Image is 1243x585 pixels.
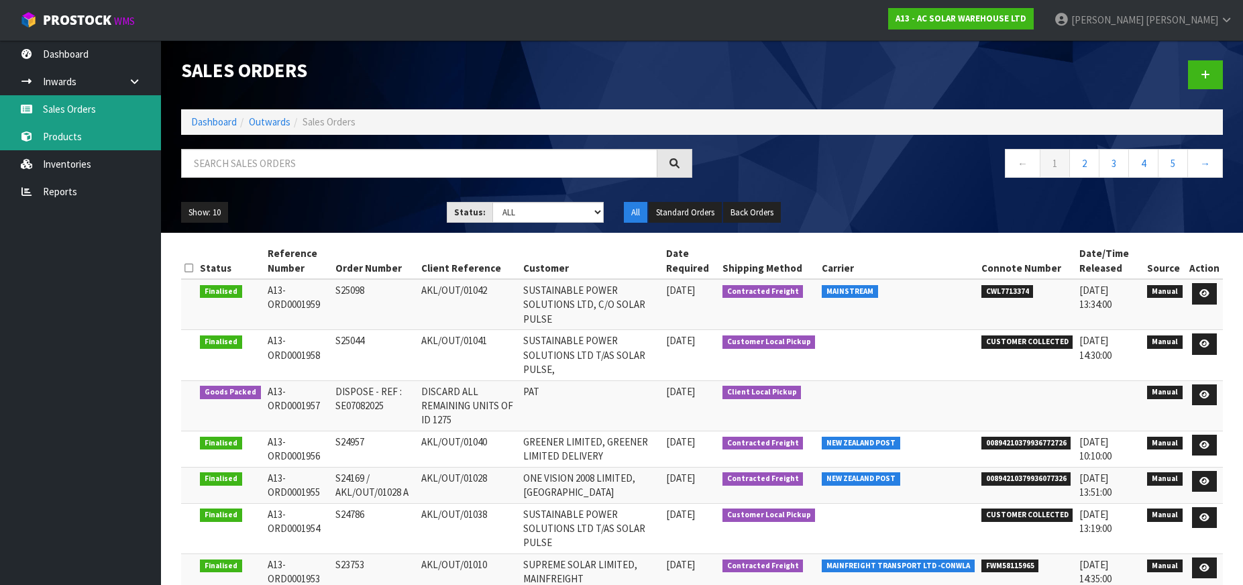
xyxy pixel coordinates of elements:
[1186,243,1223,279] th: Action
[1147,509,1183,522] span: Manual
[264,243,333,279] th: Reference Number
[1005,149,1040,178] a: ←
[1079,334,1112,361] span: [DATE] 14:30:00
[666,284,695,297] span: [DATE]
[1144,243,1186,279] th: Source
[896,13,1026,24] strong: A13 - AC SOLAR WAREHOUSE LTD
[520,279,663,330] td: SUSTAINABLE POWER SOLUTIONS LTD, C/O SOLAR PULSE
[1147,285,1183,299] span: Manual
[1147,437,1183,450] span: Manual
[981,560,1039,573] span: FWM58115965
[1079,284,1112,311] span: [DATE] 13:34:00
[712,149,1224,182] nav: Page navigation
[723,202,781,223] button: Back Orders
[181,60,692,82] h1: Sales Orders
[649,202,722,223] button: Standard Orders
[332,467,417,503] td: S24169 / AKL/OUT/01028 A
[200,437,242,450] span: Finalised
[1079,508,1112,535] span: [DATE] 13:19:00
[181,149,657,178] input: Search sales orders
[1147,335,1183,349] span: Manual
[197,243,264,279] th: Status
[719,243,819,279] th: Shipping Method
[663,243,718,279] th: Date Required
[978,243,1077,279] th: Connote Number
[454,207,486,218] strong: Status:
[418,380,521,431] td: DISCARD ALL REMAINING UNITS OF ID 1275
[520,431,663,467] td: GREENER LIMITED, GREENER LIMITED DELIVERY
[822,437,900,450] span: NEW ZEALAND POST
[264,503,333,553] td: A13-ORD0001954
[1071,13,1144,26] span: [PERSON_NAME]
[200,386,261,399] span: Goods Packed
[249,115,290,128] a: Outwards
[332,380,417,431] td: DISPOSE - REF : SE07082025
[520,380,663,431] td: PAT
[1099,149,1129,178] a: 3
[1079,435,1112,462] span: [DATE] 10:10:00
[822,472,900,486] span: NEW ZEALAND POST
[666,334,695,347] span: [DATE]
[1040,149,1070,178] a: 1
[666,435,695,448] span: [DATE]
[332,503,417,553] td: S24786
[303,115,356,128] span: Sales Orders
[520,243,663,279] th: Customer
[1147,472,1183,486] span: Manual
[332,330,417,380] td: S25044
[200,509,242,522] span: Finalised
[264,467,333,503] td: A13-ORD0001955
[666,385,695,398] span: [DATE]
[200,560,242,573] span: Finalised
[200,335,242,349] span: Finalised
[418,503,521,553] td: AKL/OUT/01038
[822,560,975,573] span: MAINFREIGHT TRANSPORT LTD -CONWLA
[43,11,111,29] span: ProStock
[418,467,521,503] td: AKL/OUT/01028
[264,279,333,330] td: A13-ORD0001959
[332,279,417,330] td: S25098
[520,503,663,553] td: SUSTAINABLE POWER SOLUTIONS LTD T/AS SOLAR PULSE
[1147,560,1183,573] span: Manual
[666,508,695,521] span: [DATE]
[722,472,804,486] span: Contracted Freight
[981,472,1071,486] span: 00894210379936077326
[418,243,521,279] th: Client Reference
[1076,243,1144,279] th: Date/Time Released
[822,285,878,299] span: MAINSTREAM
[1079,472,1112,498] span: [DATE] 13:51:00
[520,467,663,503] td: ONE VISION 2008 LIMITED, [GEOGRAPHIC_DATA]
[418,330,521,380] td: AKL/OUT/01041
[191,115,237,128] a: Dashboard
[332,431,417,467] td: S24957
[981,285,1034,299] span: CWL7713374
[264,380,333,431] td: A13-ORD0001957
[722,509,816,522] span: Customer Local Pickup
[624,202,647,223] button: All
[114,15,135,28] small: WMS
[200,285,242,299] span: Finalised
[520,330,663,380] td: SUSTAINABLE POWER SOLUTIONS LTD T/AS SOLAR PULSE,
[418,279,521,330] td: AKL/OUT/01042
[1147,386,1183,399] span: Manual
[722,335,816,349] span: Customer Local Pickup
[722,285,804,299] span: Contracted Freight
[1158,149,1188,178] a: 5
[981,509,1073,522] span: CUSTOMER COLLECTED
[1079,558,1112,585] span: [DATE] 14:35:00
[1128,149,1158,178] a: 4
[981,335,1073,349] span: CUSTOMER COLLECTED
[722,386,802,399] span: Client Local Pickup
[666,472,695,484] span: [DATE]
[818,243,978,279] th: Carrier
[1069,149,1099,178] a: 2
[181,202,228,223] button: Show: 10
[332,243,417,279] th: Order Number
[722,437,804,450] span: Contracted Freight
[264,330,333,380] td: A13-ORD0001958
[200,472,242,486] span: Finalised
[981,437,1071,450] span: 00894210379936772726
[722,560,804,573] span: Contracted Freight
[418,431,521,467] td: AKL/OUT/01040
[666,558,695,571] span: [DATE]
